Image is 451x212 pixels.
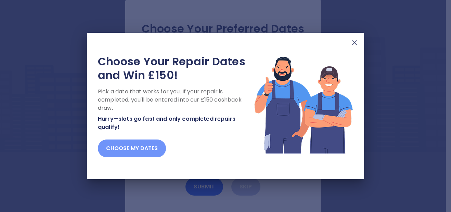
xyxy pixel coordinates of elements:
[98,88,254,112] p: Pick a date that works for you. If your repair is completed, you'll be entered into our £150 cash...
[350,39,359,47] img: X Mark
[98,55,254,82] h2: Choose Your Repair Dates and Win £150!
[98,140,166,157] button: Choose my dates
[98,115,254,131] p: Hurry—slots go fast and only completed repairs qualify!
[254,55,353,155] img: Lottery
